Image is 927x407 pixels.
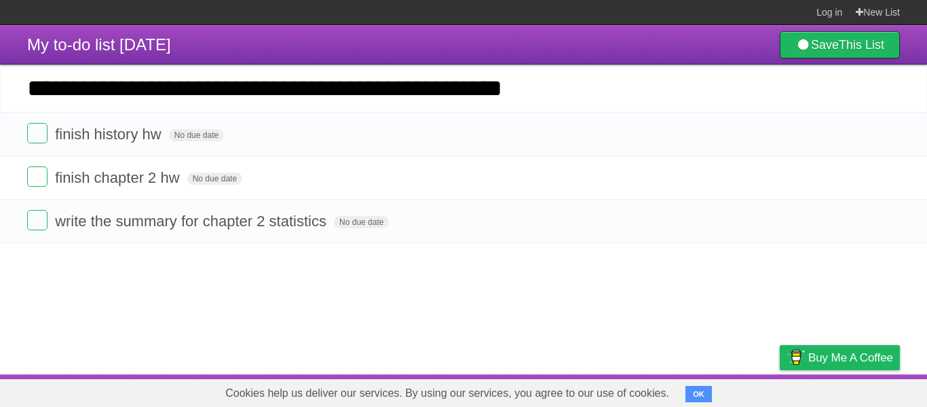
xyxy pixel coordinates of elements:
label: Done [27,210,48,230]
b: This List [839,38,884,52]
a: Suggest a feature [814,378,900,404]
img: Buy me a coffee [787,346,805,369]
span: No due date [334,216,389,228]
a: Privacy [762,378,797,404]
label: Done [27,166,48,187]
span: finish history hw [55,126,165,143]
span: No due date [187,173,242,185]
label: Done [27,123,48,143]
span: Cookies help us deliver our services. By using our services, you agree to our use of cookies. [212,380,683,407]
button: OK [685,386,712,402]
a: Buy me a coffee [780,345,900,370]
span: finish chapter 2 hw [55,169,183,186]
a: Terms [716,378,746,404]
span: write the summary for chapter 2 statistics [55,213,330,230]
span: No due date [169,129,224,141]
a: SaveThis List [780,31,900,58]
span: Buy me a coffee [808,346,893,370]
a: Developers [644,378,699,404]
a: About [599,378,628,404]
span: My to-do list [DATE] [27,35,171,54]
